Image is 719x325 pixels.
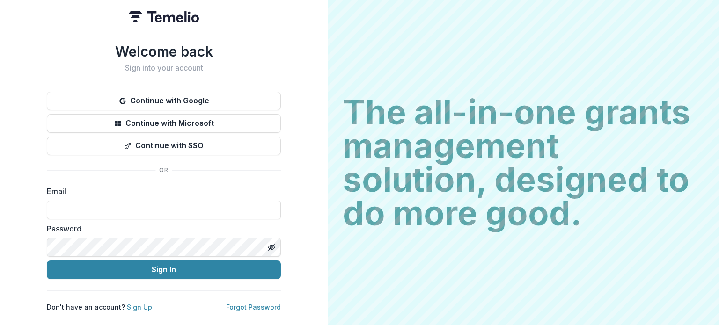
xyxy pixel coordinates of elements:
[47,260,281,279] button: Sign In
[264,240,279,255] button: Toggle password visibility
[47,223,275,234] label: Password
[47,302,152,312] p: Don't have an account?
[47,137,281,155] button: Continue with SSO
[47,186,275,197] label: Email
[47,92,281,110] button: Continue with Google
[47,64,281,72] h2: Sign into your account
[47,114,281,133] button: Continue with Microsoft
[129,11,199,22] img: Temelio
[226,303,281,311] a: Forgot Password
[127,303,152,311] a: Sign Up
[47,43,281,60] h1: Welcome back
